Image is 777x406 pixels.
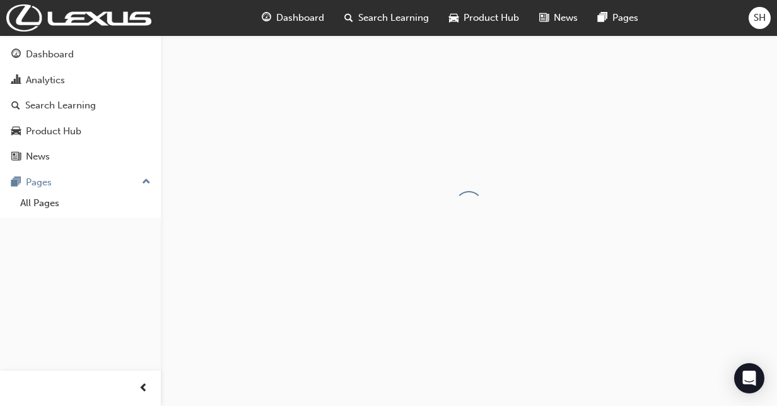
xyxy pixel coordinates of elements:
button: Pages [5,171,156,194]
span: up-icon [142,174,151,190]
button: SH [749,7,771,29]
button: DashboardAnalyticsSearch LearningProduct HubNews [5,40,156,171]
a: All Pages [15,194,156,213]
img: Trak [6,4,151,32]
span: prev-icon [139,381,148,397]
span: news-icon [539,10,549,26]
span: car-icon [11,126,21,137]
a: Dashboard [5,43,156,66]
span: search-icon [11,100,20,112]
div: Product Hub [26,124,81,139]
span: News [554,11,578,25]
span: guage-icon [262,10,271,26]
a: car-iconProduct Hub [439,5,529,31]
span: pages-icon [598,10,607,26]
span: search-icon [344,10,353,26]
div: Dashboard [26,47,74,62]
a: guage-iconDashboard [252,5,334,31]
a: News [5,145,156,168]
div: Analytics [26,73,65,88]
span: news-icon [11,151,21,163]
a: Search Learning [5,94,156,117]
span: SH [754,11,766,25]
a: pages-iconPages [588,5,648,31]
a: news-iconNews [529,5,588,31]
span: pages-icon [11,177,21,188]
span: chart-icon [11,75,21,86]
div: News [26,149,50,164]
a: search-iconSearch Learning [334,5,439,31]
span: Dashboard [276,11,324,25]
span: Pages [612,11,638,25]
a: Product Hub [5,120,156,143]
div: Pages [26,175,52,190]
a: Analytics [5,69,156,92]
div: Open Intercom Messenger [734,363,764,393]
span: Product Hub [464,11,519,25]
div: Search Learning [25,98,96,113]
span: guage-icon [11,49,21,61]
span: car-icon [449,10,459,26]
span: Search Learning [358,11,429,25]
